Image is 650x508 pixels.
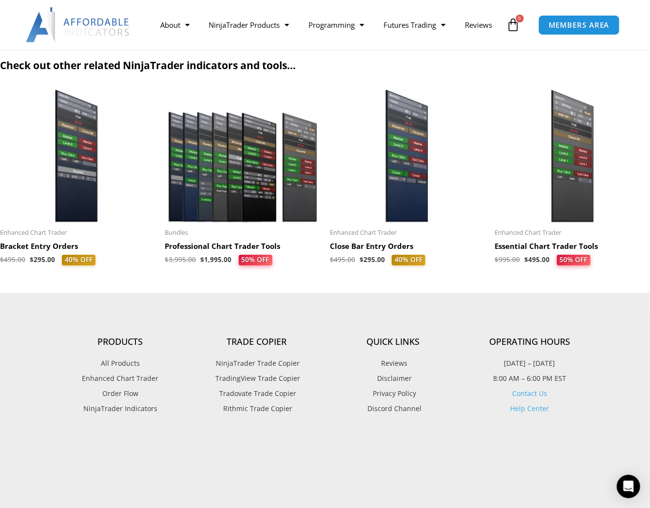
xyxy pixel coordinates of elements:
a: NinjaTrader Trade Copier [189,357,325,370]
bdi: 295.00 [360,255,385,264]
span: 40% OFF [62,255,96,265]
a: MEMBERS AREA [538,15,620,35]
h4: Operating Hours [461,337,598,347]
a: All Products [52,357,189,370]
span: 50% OFF [238,255,272,265]
bdi: 995.00 [495,255,520,264]
img: LogoAI | Affordable Indicators – NinjaTrader [26,7,131,42]
h4: Trade Copier [189,337,325,347]
a: About [151,14,199,36]
span: $ [330,255,334,264]
a: Privacy Policy [325,387,461,400]
span: Tradovate Trade Copier [217,387,297,400]
span: 50% OFF [556,255,591,265]
img: CloseBarOrders | Affordable Indicators – NinjaTrader [330,89,485,223]
a: Tradovate Trade Copier [189,387,325,400]
span: $ [360,255,363,264]
div: Open Intercom Messenger [617,475,640,498]
span: All Products [101,357,140,370]
span: Enhanced Chart Trader [330,228,485,237]
a: NinjaTrader Indicators [52,402,189,415]
a: Futures Trading [374,14,456,36]
h4: Quick Links [325,337,461,347]
span: MEMBERS AREA [549,21,610,29]
span: NinjaTrader Trade Copier [214,357,300,370]
span: 40% OFF [392,255,425,265]
bdi: 295.00 [30,255,55,264]
p: 8:00 AM – 6:00 PM EST [461,372,598,385]
nav: Menu [151,14,504,36]
bdi: 1,995.00 [201,255,232,264]
span: $ [30,255,34,264]
a: TradingView Trade Copier [189,372,325,385]
span: Order Flow [102,387,138,400]
a: 0 [492,11,535,39]
a: Professional Chart Trader Tools [165,242,321,255]
a: Close Bar Entry Orders [330,242,485,255]
a: Order Flow [52,387,189,400]
h4: Products [52,337,189,347]
h2: Professional Chart Trader Tools [165,242,321,251]
img: ProfessionalToolsBundlePage | Affordable Indicators – NinjaTrader [165,89,321,223]
span: Discord Channel [365,402,421,415]
a: NinjaTrader Products [199,14,299,36]
span: 0 [516,15,524,22]
span: TradingView Trade Copier [213,372,301,385]
bdi: 495.00 [330,255,355,264]
a: Help Center [510,404,549,413]
span: $ [201,255,205,264]
iframe: Customer reviews powered by Trustpilot [52,437,598,505]
bdi: 3,995.00 [165,255,196,264]
a: Enhanced Chart Trader [52,372,189,385]
bdi: 495.00 [525,255,550,264]
a: Disclaimer [325,372,461,385]
span: Enhanced Chart Trader [82,372,159,385]
span: NinjaTrader Indicators [83,402,157,415]
a: Contact Us [512,389,547,398]
a: Discord Channel [325,402,461,415]
span: Disclaimer [375,372,412,385]
a: Reviews [325,357,461,370]
span: Privacy Policy [370,387,416,400]
span: Rithmic Trade Copier [221,402,293,415]
p: [DATE] – [DATE] [461,357,598,370]
span: Reviews [379,357,408,370]
span: $ [525,255,529,264]
a: Reviews [456,14,502,36]
a: Programming [299,14,374,36]
a: Rithmic Trade Copier [189,402,325,415]
span: $ [495,255,499,264]
h2: Close Bar Entry Orders [330,242,485,251]
span: Bundles [165,228,321,237]
span: $ [165,255,169,264]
